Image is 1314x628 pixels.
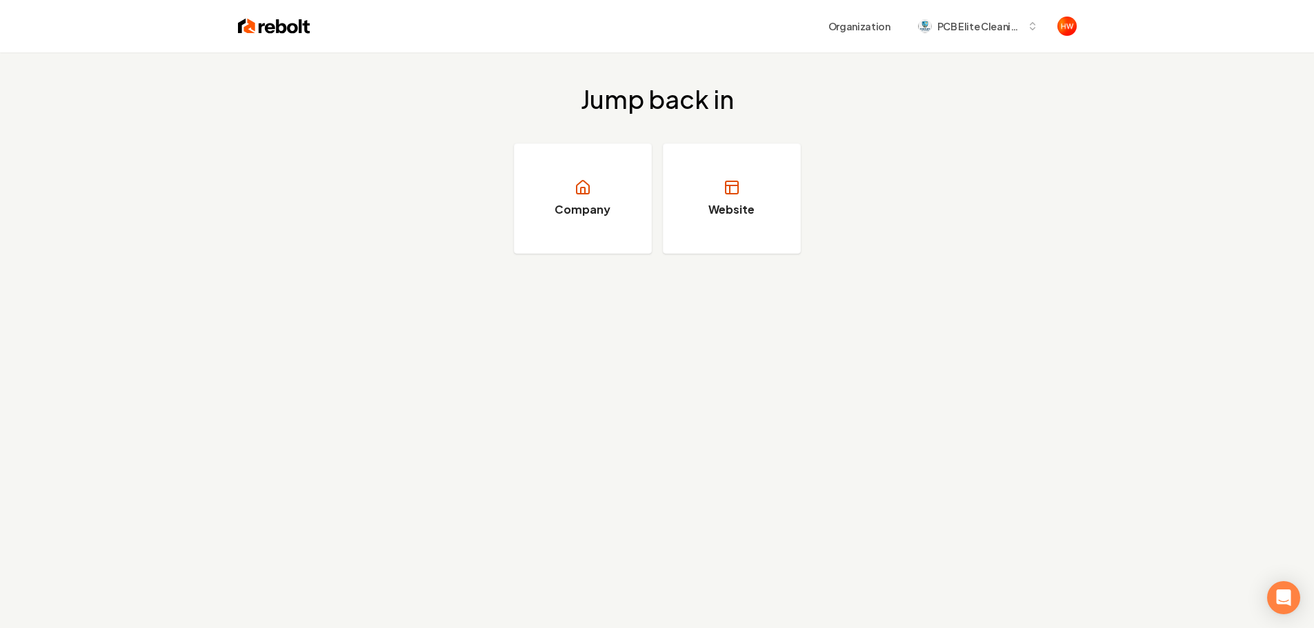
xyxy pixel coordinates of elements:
[708,201,755,218] h3: Website
[514,143,652,254] a: Company
[1267,581,1300,614] div: Open Intercom Messenger
[918,19,932,33] img: PCB Elite Cleaning
[663,143,801,254] a: Website
[555,201,610,218] h3: Company
[937,19,1022,34] span: PCB Elite Cleaning
[1057,17,1077,36] img: HSA Websites
[1057,17,1077,36] button: Open user button
[238,17,310,36] img: Rebolt Logo
[820,14,899,39] button: Organization
[581,85,734,113] h2: Jump back in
